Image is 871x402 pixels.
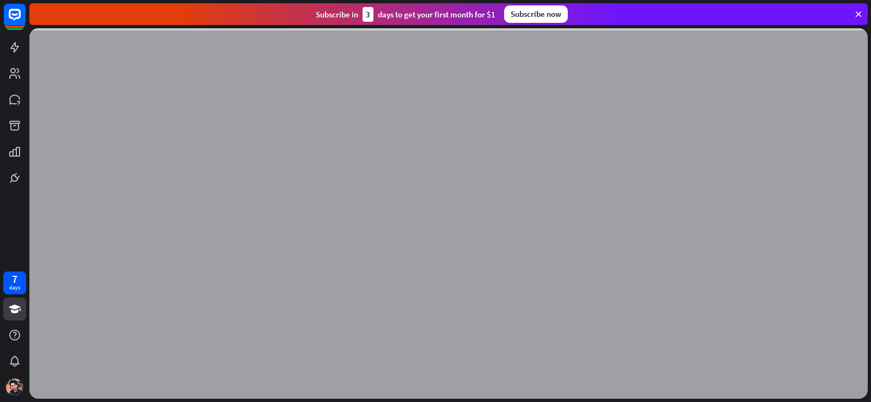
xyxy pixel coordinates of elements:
a: 7 days [3,271,26,294]
div: days [9,284,20,292]
div: Subscribe in days to get your first month for $1 [316,7,495,22]
div: 3 [363,7,373,22]
div: 7 [12,274,17,284]
div: Subscribe now [504,5,568,23]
